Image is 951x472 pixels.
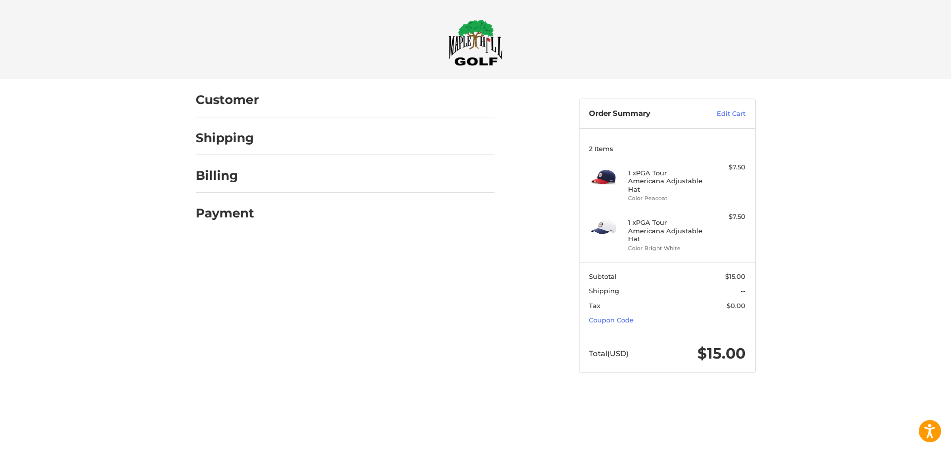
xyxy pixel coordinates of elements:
li: Color Bright White [628,244,704,253]
span: Shipping [589,287,619,295]
div: $7.50 [706,212,745,222]
h3: Order Summary [589,109,695,119]
span: $15.00 [697,344,745,363]
h2: Customer [196,92,259,107]
h4: 1 x PGA Tour Americana Adjustable Hat [628,218,704,243]
span: Total (USD) [589,349,629,358]
h2: Billing [196,168,254,183]
iframe: Gorgias live chat messenger [10,429,118,462]
span: -- [740,287,745,295]
h2: Shipping [196,130,254,146]
span: $0.00 [727,302,745,310]
img: Maple Hill Golf [448,19,503,66]
a: Coupon Code [589,316,634,324]
li: Color Peacoat [628,194,704,203]
h4: 1 x PGA Tour Americana Adjustable Hat [628,169,704,193]
span: $15.00 [725,272,745,280]
h2: Payment [196,206,254,221]
span: Tax [589,302,600,310]
div: $7.50 [706,162,745,172]
h3: 2 Items [589,145,745,153]
a: Edit Cart [695,109,745,119]
span: Subtotal [589,272,617,280]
